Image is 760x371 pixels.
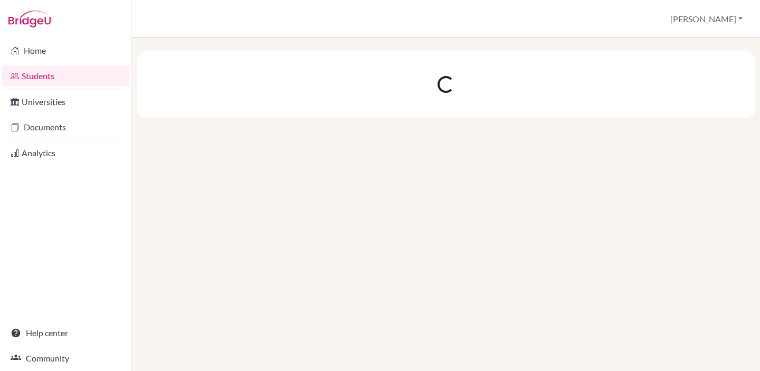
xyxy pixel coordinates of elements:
a: Documents [2,117,129,138]
button: [PERSON_NAME] [666,9,747,29]
a: Universities [2,91,129,112]
a: Analytics [2,142,129,164]
img: Bridge-U [8,11,51,27]
a: Help center [2,322,129,344]
a: Home [2,40,129,61]
a: Community [2,348,129,369]
a: Students [2,65,129,87]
